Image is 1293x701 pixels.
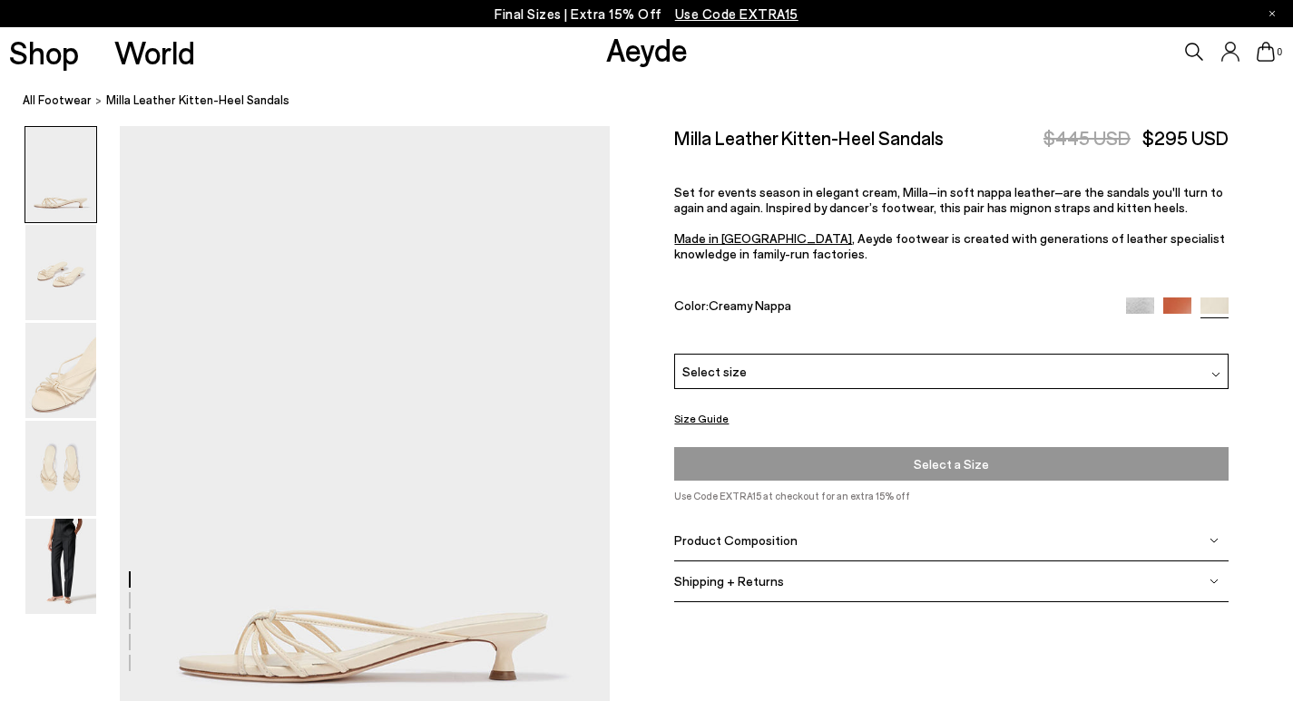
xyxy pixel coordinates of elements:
[675,5,798,22] span: Navigate to /collections/ss25-final-sizes
[674,126,944,149] h2: Milla Leather Kitten-Heel Sandals
[606,30,688,68] a: Aeyde
[674,407,729,430] button: Size Guide
[674,230,852,246] a: Made in [GEOGRAPHIC_DATA]
[680,453,1222,475] span: Select a Size
[1257,42,1275,62] a: 0
[1142,126,1229,149] span: $295 USD
[25,421,96,516] img: Milla Leather Kitten-Heel Sandals - Image 4
[23,76,1293,126] nav: breadcrumb
[1211,370,1220,379] img: svg%3E
[1043,126,1131,149] span: $445 USD
[674,447,1228,481] button: Select a Size
[9,36,79,68] a: Shop
[25,519,96,614] img: Milla Leather Kitten-Heel Sandals - Image 5
[25,225,96,320] img: Milla Leather Kitten-Heel Sandals - Image 2
[106,91,289,110] span: Milla Leather Kitten-Heel Sandals
[674,297,1108,318] div: Color:
[25,323,96,418] img: Milla Leather Kitten-Heel Sandals - Image 3
[1210,577,1219,586] img: svg%3E
[682,362,747,381] span: Select size
[674,573,784,589] span: Shipping + Returns
[25,127,96,222] img: Milla Leather Kitten-Heel Sandals - Image 1
[1275,47,1284,57] span: 0
[674,488,1228,504] p: Use Code EXTRA15 at checkout for an extra 15% off
[674,532,798,548] span: Product Composition
[709,297,791,313] span: Creamy Nappa
[495,3,798,25] p: Final Sizes | Extra 15% Off
[114,36,195,68] a: World
[23,91,92,110] a: All Footwear
[1210,536,1219,545] img: svg%3E
[674,184,1225,261] span: Set for events season in elegant cream, Milla–in soft nappa leather–are the sandals you'll turn t...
